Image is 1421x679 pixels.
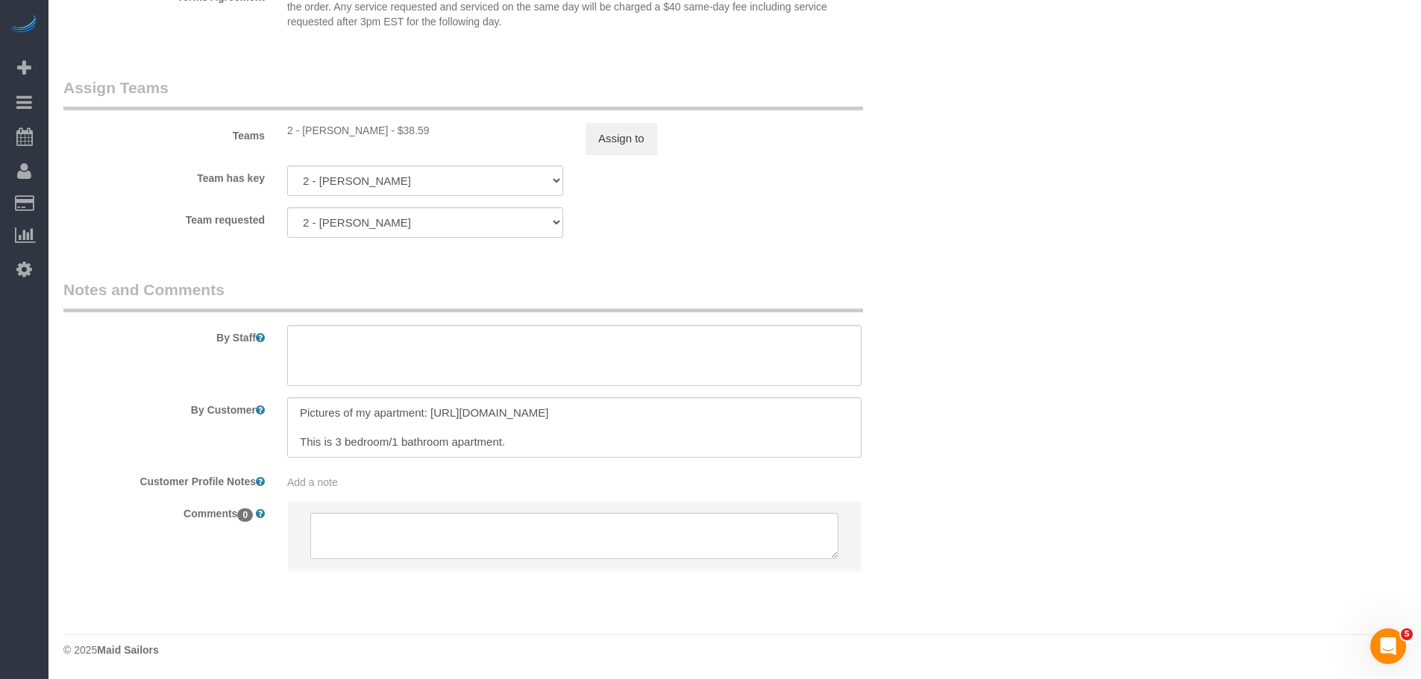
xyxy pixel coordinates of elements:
[9,15,39,36] img: Automaid Logo
[52,501,276,521] label: Comments
[586,123,657,154] button: Assign to
[52,469,276,489] label: Customer Profile Notes
[1370,628,1406,664] iframe: Intercom live chat
[287,476,338,488] span: Add a note
[97,644,158,656] strong: Maid Sailors
[52,397,276,417] label: By Customer
[52,325,276,345] label: By Staff
[52,123,276,143] label: Teams
[1401,628,1413,640] span: 5
[63,642,1406,657] div: © 2025
[52,165,276,186] label: Team has key
[63,77,863,110] legend: Assign Teams
[287,123,563,138] div: 2.27 hours x $17.00/hour
[63,279,863,312] legend: Notes and Comments
[52,207,276,227] label: Team requested
[237,508,253,522] span: 0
